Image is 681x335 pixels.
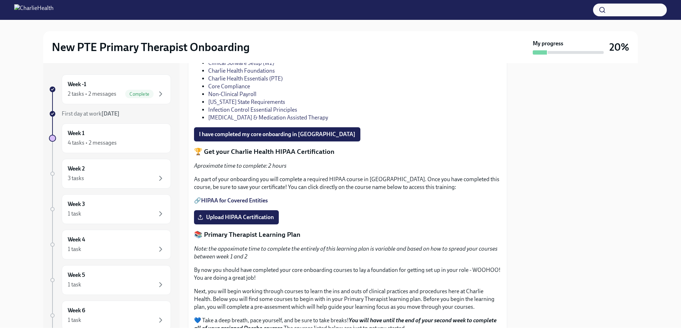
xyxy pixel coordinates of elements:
a: Week 14 tasks • 2 messages [49,123,171,153]
h6: Week -1 [68,80,86,88]
div: 1 task [68,281,81,289]
h3: 20% [609,41,629,54]
a: Week 23 tasks [49,159,171,189]
div: 4 tasks • 2 messages [68,139,117,147]
a: Week 31 task [49,194,171,224]
span: I have completed my core onboarding in [GEOGRAPHIC_DATA] [199,131,355,138]
a: Week 41 task [49,230,171,259]
em: Aproximate time to complete: 2 hours [194,162,287,169]
label: Upload HIPAA Certification [194,210,279,224]
img: CharlieHealth [14,4,54,16]
p: Next, you will begin working through courses to learn the ins and outs of clinical practices and ... [194,287,501,311]
a: HIPAA for Covered Entities [201,197,268,204]
p: As part of your onboarding you will complete a required HIPAA course in [GEOGRAPHIC_DATA]. Once y... [194,175,501,191]
a: Week 61 task [49,301,171,330]
strong: My progress [533,40,563,48]
h6: Week 5 [68,271,85,279]
div: 1 task [68,245,81,253]
span: Upload HIPAA Certification [199,214,274,221]
h6: Week 3 [68,200,85,208]
p: By now you should have completed your core onboarding courses to lay a foundation for getting set... [194,266,501,282]
a: [US_STATE] State Requirements [208,99,285,105]
p: 💙 Take a deep breath, pace yourself, and be sure to take breaks! The courses listed below are jus... [194,317,501,332]
a: [MEDICAL_DATA] & Medication Assisted Therapy [208,114,328,121]
a: Non-Clinical Payroll [208,91,256,97]
h6: Week 1 [68,129,84,137]
div: 2 tasks • 2 messages [68,90,116,98]
h6: Week 6 [68,307,85,314]
div: 1 task [68,316,81,324]
button: I have completed my core onboarding in [GEOGRAPHIC_DATA] [194,127,360,141]
em: Note: the appoximate time to complete the entirely of this learning plan is variable and based on... [194,245,498,260]
strong: [DATE] [101,110,120,117]
h6: Week 2 [68,165,85,173]
a: Charlie Health Foundations [208,67,275,74]
div: 3 tasks [68,174,84,182]
a: First day at work[DATE] [49,110,171,118]
p: 📚 Primary Therapist Learning Plan [194,230,501,239]
p: 🏆 Get your Charlie Health HIPAA Certification [194,147,501,156]
a: Week -12 tasks • 2 messagesComplete [49,74,171,104]
p: 🔗 [194,197,501,205]
a: Infection Control Essential Principles [208,106,297,113]
div: 1 task [68,210,81,218]
span: First day at work [62,110,120,117]
span: Complete [125,91,154,97]
a: Charlie Health Essentials (PTE) [208,75,283,82]
h2: New PTE Primary Therapist Onboarding [52,40,250,54]
h6: Week 4 [68,236,85,244]
a: Week 51 task [49,265,171,295]
a: Core Compliance [208,83,250,90]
